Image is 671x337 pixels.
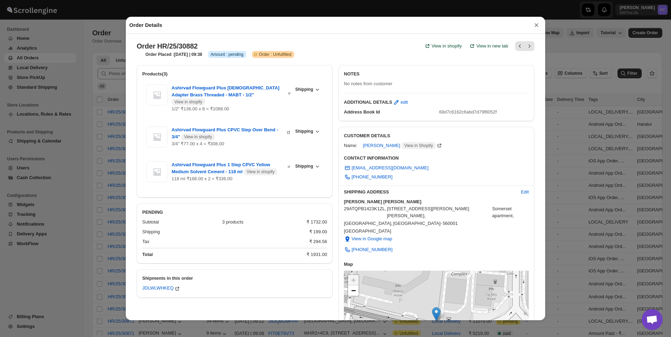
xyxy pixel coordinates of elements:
[222,219,301,226] div: 3 products
[137,42,197,50] h2: Order HR/25/30882
[344,142,357,149] div: Name:
[344,261,529,268] h3: Map
[172,141,180,146] span: 3/4"
[295,87,313,92] span: Shipping
[393,220,442,227] span: [GEOGRAPHIC_DATA] -
[142,228,304,235] div: Shipping
[351,276,356,284] span: +
[172,106,180,111] span: 1/2"
[291,126,323,136] button: Shipping
[389,97,412,108] button: edit
[348,285,359,296] a: Zoom out
[344,189,515,196] h3: SHIPPING ADDRESS
[142,71,327,78] h2: Products(3)
[309,238,327,245] div: ₹ 294.56
[146,126,167,147] img: Item
[439,109,497,115] span: 68d7c6162c6abd7d79f8052f
[525,41,534,51] button: Next
[172,161,287,175] span: Ashirvad Flowguard Plus 1 Step CPVC Yellow Medium Solvent Cement - 118 ml
[352,164,428,171] span: [EMAIL_ADDRESS][DOMAIN_NAME]
[306,219,327,226] div: ₹ 1732.00
[172,162,291,167] a: Ashirvad Flowguard Plus 1 Step CPVC Yellow Medium Solvent Cement - 118 ml View in shopify
[295,129,313,134] span: Shipping
[211,52,244,57] span: Amount : pending
[180,141,224,146] span: ₹77.00 x 4 = ₹308.00
[295,163,313,169] span: Shipping
[420,39,466,53] a: View in shopify
[172,126,286,140] span: Ashirvad Flowguard Plus CPVC Step Over Bend - 3/4"
[476,43,508,50] span: View in new tab
[340,244,397,255] a: [PHONE_NUMBER]
[142,219,217,226] div: Subtotal
[142,209,327,216] h2: PENDING
[515,41,534,51] nav: Pagination
[344,228,529,235] span: [GEOGRAPHIC_DATA]
[142,285,181,292] button: JDLWLWHKEQ
[344,99,392,106] b: ADDITIONAL DETAILS
[363,143,442,148] a: [PERSON_NAME] View in Shopify
[464,39,512,53] button: View in new tab
[352,174,392,181] span: [PHONE_NUMBER]
[432,307,441,321] img: Marker
[180,106,229,111] span: ₹136.00 x 8 = ₹1088.00
[172,176,185,181] span: 118 ml
[340,162,433,174] a: [EMAIL_ADDRESS][DOMAIN_NAME]
[401,99,408,106] span: edit
[531,20,542,30] button: ×
[387,205,491,219] span: [STREET_ADDRESS][PERSON_NAME][PERSON_NAME] ,
[291,85,323,94] button: Shipping
[344,205,386,219] span: 29ATQPB1423K1ZL ,
[291,161,323,171] button: Shipping
[351,286,356,295] span: −
[344,155,529,162] h3: CONTACT INFORMATION
[521,189,529,196] span: Edit
[344,199,421,204] b: [PERSON_NAME] [PERSON_NAME]
[344,132,529,139] h3: CUSTOMER DETAILS
[432,43,462,50] span: View in shopify
[174,52,202,57] b: [DATE] | 09:38
[352,235,392,242] span: View in Google map
[348,275,359,285] a: Zoom in
[340,171,397,183] a: [PHONE_NUMBER]
[172,85,287,105] span: Ashirvad Flowguard Plus [DEMOGRAPHIC_DATA] Adapter Brass Threaded - MABT - 1/2"
[174,99,202,105] span: View in shopify
[184,134,212,140] span: View in shopify
[344,220,392,227] span: [GEOGRAPHIC_DATA] ,
[344,109,380,115] span: Address Book Id
[259,52,291,57] span: Order : Unfulfilled
[247,169,275,175] span: View in shopify
[363,142,435,149] span: [PERSON_NAME]
[172,127,291,132] a: Ashirvad Flowguard Plus CPVC Step Over Bend - 3/4" View in shopify
[344,81,392,86] span: No notes from customer
[309,228,327,235] div: ₹ 199.00
[344,71,360,76] b: NOTES
[145,52,202,57] h3: Order Placed :
[517,186,533,198] button: Edit
[185,176,232,181] span: ₹168.00 x 2 = ₹336.00
[142,275,327,282] h2: Shipments in this order
[340,233,396,244] button: View in Google map
[492,205,529,219] span: Somerset apartment ,
[515,41,525,51] button: Previous
[129,22,162,29] h2: Order Details
[142,252,153,257] b: Total
[172,85,291,90] a: Ashirvad Flowguard Plus [DEMOGRAPHIC_DATA] Adapter Brass Threaded - MABT - 1/2" View in shopify
[443,220,458,227] span: 560001
[642,309,663,330] div: Open chat
[404,143,433,148] span: View in Shopify
[146,161,167,182] img: Item
[146,85,167,105] img: Item
[306,251,327,258] div: ₹ 1931.00
[142,238,304,245] div: Tax
[352,246,392,253] span: [PHONE_NUMBER]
